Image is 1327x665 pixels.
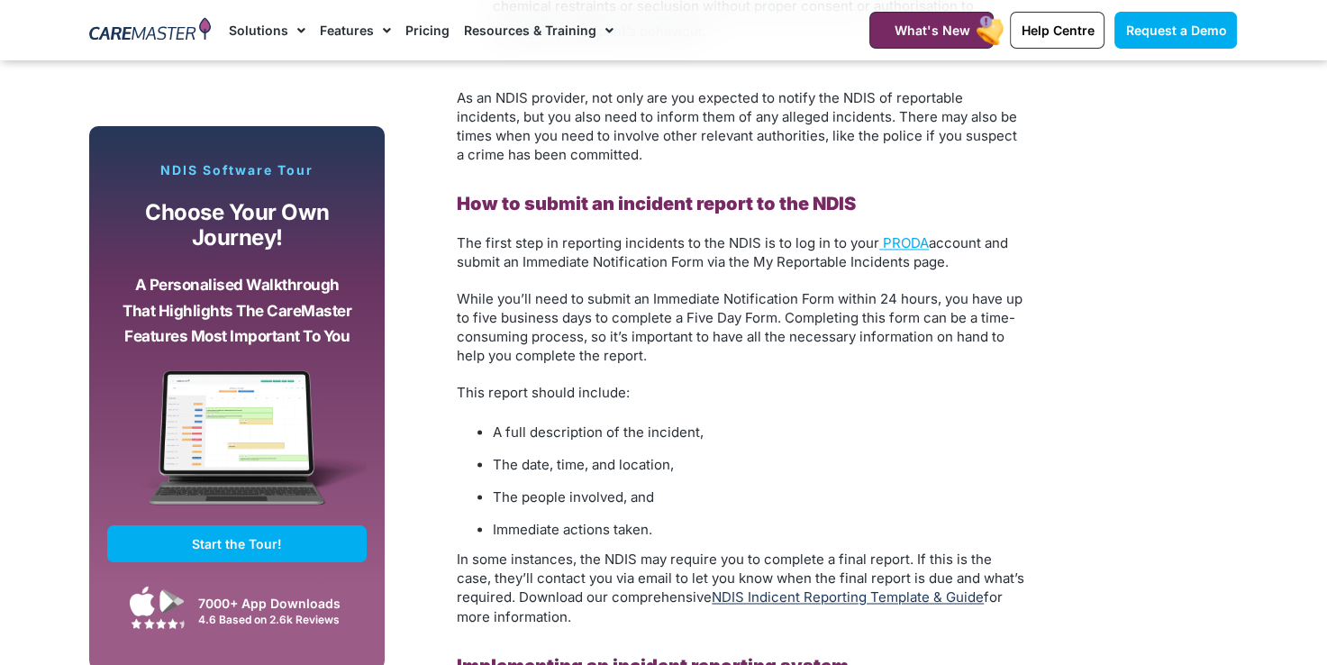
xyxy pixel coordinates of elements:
[192,536,282,551] span: Start the Tour!
[869,12,994,49] a: What's New
[198,613,358,626] div: 4.6 Based on 2.6k Reviews
[121,272,353,350] p: A personalised walkthrough that highlights the CareMaster features most important to you
[159,588,185,615] img: Google Play App Icon
[198,594,358,613] div: 7000+ App Downloads
[107,525,367,562] a: Start the Tour!
[493,424,704,441] span: A full description of the incident,
[457,89,1017,163] span: As an NDIS provider, not only are you expected to notify the NDIS of reportable incidents, but yo...
[493,488,654,506] span: The people involved, and
[1010,12,1104,49] a: Help Centre
[1114,12,1237,49] a: Request a Demo
[107,370,367,525] img: CareMaster Software Mockup on Screen
[457,290,1023,364] span: While you’ll need to submit an Immediate Notification Form within 24 hours, you have up to five b...
[457,234,1008,270] span: account and submit an Immediate Notification Form via the My Reportable Incidents page.
[493,456,674,473] span: The date, time, and location,
[131,618,185,629] img: Google Play Store App Review Stars
[1125,23,1226,38] span: Request a Demo
[457,234,879,251] span: The first step in reporting incidents to the NDIS is to log in to your
[457,193,856,214] b: How to submit an incident report to the NDIS
[130,586,155,616] img: Apple App Store Icon
[121,200,353,251] p: Choose your own journey!
[883,234,929,251] span: PRODA
[1021,23,1094,38] span: Help Centre
[107,162,367,178] p: NDIS Software Tour
[879,234,929,251] a: PRODA
[712,588,984,606] a: NDIS Indicent Reporting Template & Guide
[457,551,1024,624] span: In some instances, the NDIS may require you to complete a final report. If this is the case, they...
[894,23,969,38] span: What's New
[457,384,630,401] span: This report should include:
[493,521,652,538] span: Immediate actions taken.
[89,17,211,44] img: CareMaster Logo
